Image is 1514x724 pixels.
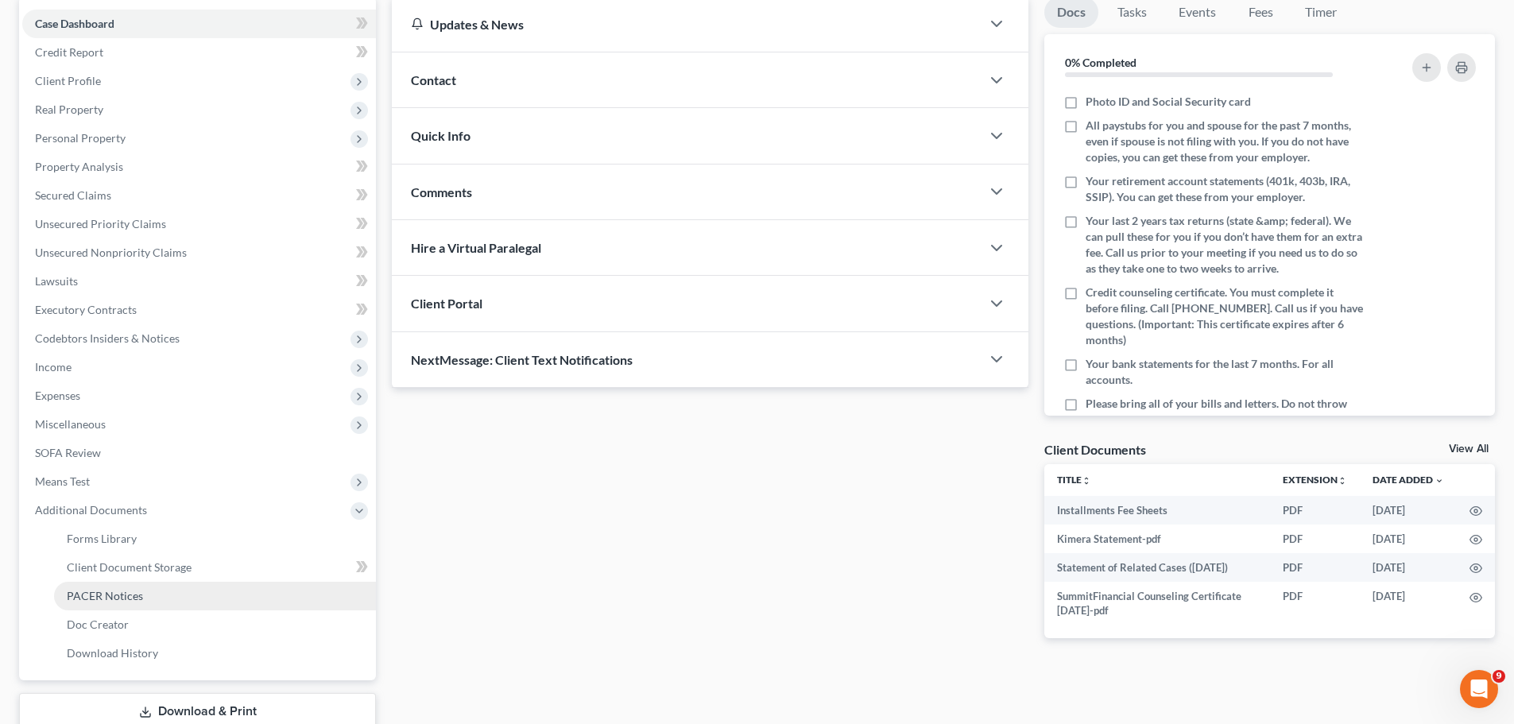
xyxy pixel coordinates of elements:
a: Credit Report [22,38,376,67]
i: unfold_more [1338,476,1347,486]
span: Unsecured Nonpriority Claims [35,246,187,259]
span: NextMessage: Client Text Notifications [411,352,633,367]
a: SOFA Review [22,439,376,467]
span: Doc Creator [67,618,129,631]
a: Secured Claims [22,181,376,210]
a: Download History [54,639,376,668]
a: Forms Library [54,525,376,553]
span: Credit Report [35,45,103,59]
span: Real Property [35,103,103,116]
td: PDF [1270,496,1360,525]
span: 9 [1493,670,1505,683]
td: PDF [1270,582,1360,625]
span: Comments [411,184,472,199]
span: Property Analysis [35,160,123,173]
span: Personal Property [35,131,126,145]
span: Quick Info [411,128,470,143]
i: unfold_more [1082,476,1091,486]
span: Client Portal [411,296,482,311]
td: [DATE] [1360,496,1457,525]
iframe: Intercom live chat [1460,670,1498,708]
td: [DATE] [1360,582,1457,625]
a: Client Document Storage [54,553,376,582]
a: Property Analysis [22,153,376,181]
span: Download History [67,646,158,660]
span: SOFA Review [35,446,101,459]
span: Contact [411,72,456,87]
a: View All [1449,443,1489,455]
span: Your retirement account statements (401k, 403b, IRA, SSIP). You can get these from your employer. [1086,173,1369,205]
td: [DATE] [1360,525,1457,553]
span: Your last 2 years tax returns (state &amp; federal). We can pull these for you if you don’t have ... [1086,213,1369,277]
a: Unsecured Priority Claims [22,210,376,238]
span: Miscellaneous [35,417,106,431]
span: Please bring all of your bills and letters. Do not throw them away. [1086,396,1369,428]
span: Photo ID and Social Security card [1086,94,1251,110]
td: [DATE] [1360,553,1457,582]
span: Hire a Virtual Paralegal [411,240,541,255]
span: Client Profile [35,74,101,87]
a: Unsecured Nonpriority Claims [22,238,376,267]
td: Kimera Statement-pdf [1044,525,1270,553]
a: Titleunfold_more [1057,474,1091,486]
span: Additional Documents [35,503,147,517]
span: Lawsuits [35,274,78,288]
a: Extensionunfold_more [1283,474,1347,486]
div: Client Documents [1044,441,1146,458]
td: PDF [1270,525,1360,553]
span: Expenses [35,389,80,402]
a: Date Added expand_more [1373,474,1444,486]
i: expand_more [1435,476,1444,486]
a: Executory Contracts [22,296,376,324]
a: Doc Creator [54,610,376,639]
td: SummitFinancial Counseling Certificate [DATE]-pdf [1044,582,1270,625]
span: Forms Library [67,532,137,545]
span: Client Document Storage [67,560,192,574]
a: Lawsuits [22,267,376,296]
span: Your bank statements for the last 7 months. For all accounts. [1086,356,1369,388]
div: Updates & News [411,16,962,33]
span: Income [35,360,72,374]
span: Means Test [35,474,90,488]
td: Installments Fee Sheets [1044,496,1270,525]
a: PACER Notices [54,582,376,610]
td: PDF [1270,553,1360,582]
span: Unsecured Priority Claims [35,217,166,230]
span: Executory Contracts [35,303,137,316]
span: Credit counseling certificate. You must complete it before filing. Call [PHONE_NUMBER]. Call us i... [1086,285,1369,348]
span: All paystubs for you and spouse for the past 7 months, even if spouse is not filing with you. If ... [1086,118,1369,165]
span: PACER Notices [67,589,143,602]
span: Secured Claims [35,188,111,202]
a: Case Dashboard [22,10,376,38]
span: Codebtors Insiders & Notices [35,331,180,345]
span: Case Dashboard [35,17,114,30]
td: Statement of Related Cases ([DATE]) [1044,553,1270,582]
strong: 0% Completed [1065,56,1136,69]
